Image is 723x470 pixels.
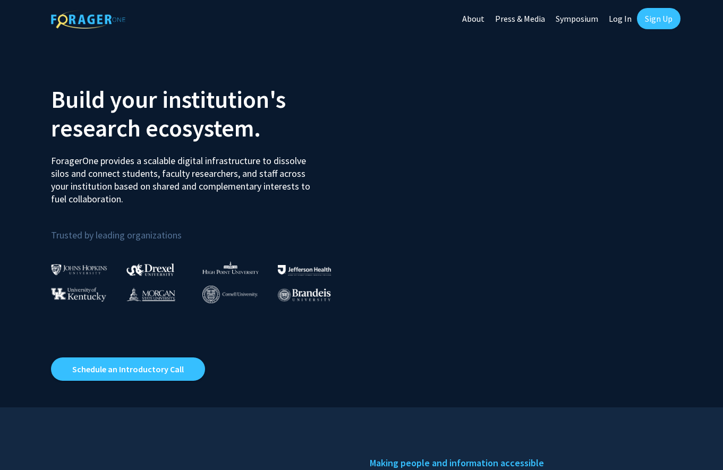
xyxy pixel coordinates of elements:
p: Trusted by leading organizations [51,214,354,243]
img: Johns Hopkins University [51,264,107,275]
img: Cornell University [202,286,258,303]
a: Sign Up [637,8,681,29]
p: ForagerOne provides a scalable digital infrastructure to dissolve silos and connect students, fac... [51,147,318,206]
img: Morgan State University [126,287,175,301]
img: ForagerOne Logo [51,10,125,29]
a: Opens in a new tab [51,357,205,381]
img: High Point University [202,261,259,274]
img: University of Kentucky [51,287,106,302]
h2: Build your institution's research ecosystem. [51,85,354,142]
img: Thomas Jefferson University [278,265,331,275]
img: Brandeis University [278,288,331,302]
img: Drexel University [126,263,174,276]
